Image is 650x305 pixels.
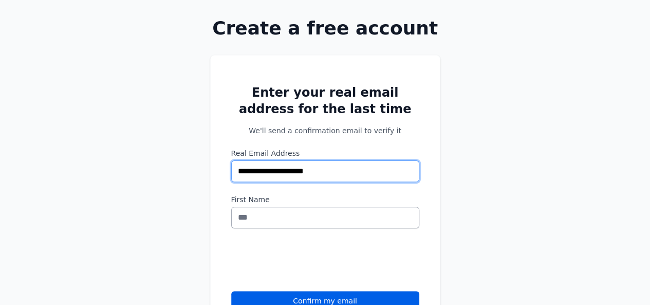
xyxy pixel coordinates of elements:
iframe: reCAPTCHA [231,241,387,281]
h2: Enter your real email address for the last time [231,84,419,117]
p: We'll send a confirmation email to verify it [231,125,419,136]
label: Real Email Address [231,148,419,158]
label: First Name [231,194,419,205]
h1: Create a free account [177,18,473,39]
